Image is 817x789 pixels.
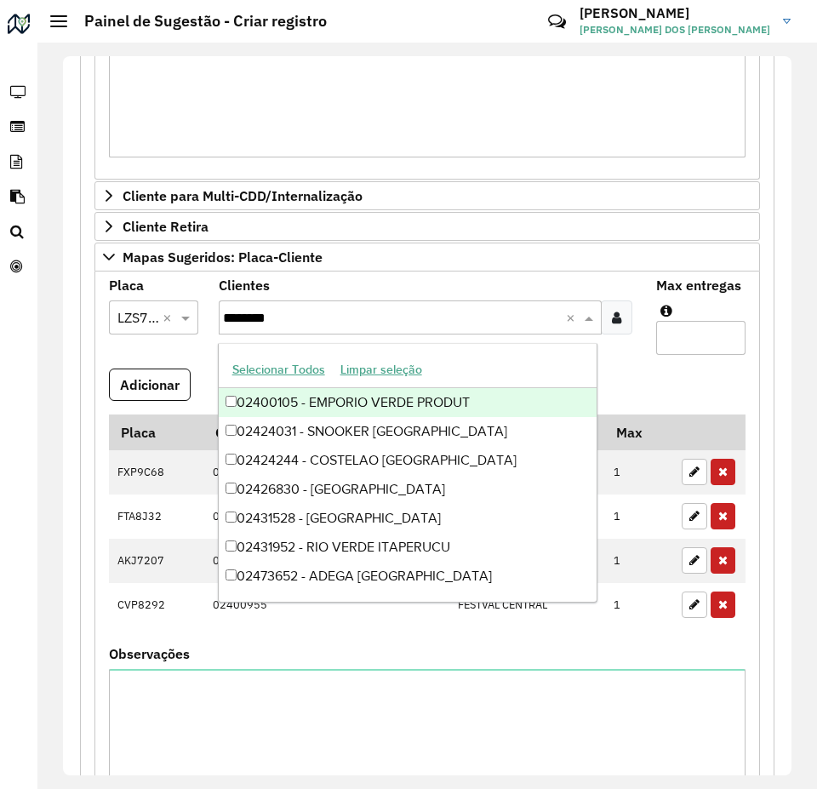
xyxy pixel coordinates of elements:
[67,12,327,31] h2: Painel de Sugestão - Criar registro
[163,307,177,328] span: Clear all
[539,3,575,40] a: Contato Rápido
[660,304,672,317] em: Máximo de clientes que serão colocados na mesma rota com os clientes informados
[219,562,597,591] div: 02473652 - ADEGA [GEOGRAPHIC_DATA]
[605,495,673,539] td: 1
[203,415,448,450] th: Código Cliente
[566,307,580,328] span: Clear all
[109,450,203,495] td: FXP9C68
[109,495,203,539] td: FTA8J32
[94,243,760,272] a: Mapas Sugeridos: Placa-Cliente
[605,415,673,450] th: Max
[203,583,448,627] td: 02400955
[109,415,203,450] th: Placa
[448,583,604,627] td: FESTVAL CENTRAL
[109,369,191,401] button: Adicionar
[605,450,673,495] td: 1
[219,591,597,620] div: 02481903 - AUTO POSTO [GEOGRAPHIC_DATA]
[219,533,597,562] div: 02431952 - RIO VERDE ITAPERUCU
[580,22,770,37] span: [PERSON_NAME] DOS [PERSON_NAME]
[580,5,770,21] h3: [PERSON_NAME]
[218,343,598,603] ng-dropdown-panel: Options list
[333,357,430,383] button: Limpar seleção
[94,181,760,210] a: Cliente para Multi-CDD/Internalização
[605,539,673,583] td: 1
[109,275,144,295] label: Placa
[656,275,741,295] label: Max entregas
[219,388,597,417] div: 02400105 - EMPORIO VERDE PRODUT
[94,212,760,241] a: Cliente Retira
[123,250,323,264] span: Mapas Sugeridos: Placa-Cliente
[605,583,673,627] td: 1
[219,275,270,295] label: Clientes
[219,504,597,533] div: 02431528 - [GEOGRAPHIC_DATA]
[203,539,448,583] td: 02400955
[219,417,597,446] div: 02424031 - SNOOKER [GEOGRAPHIC_DATA]
[225,357,333,383] button: Selecionar Todos
[109,583,203,627] td: CVP8292
[203,495,448,539] td: 02400955
[219,475,597,504] div: 02426830 - [GEOGRAPHIC_DATA]
[219,446,597,475] div: 02424244 - COSTELAO [GEOGRAPHIC_DATA]
[203,450,448,495] td: 02400955
[123,220,209,233] span: Cliente Retira
[109,643,190,664] label: Observações
[109,539,203,583] td: AKJ7207
[123,189,363,203] span: Cliente para Multi-CDD/Internalização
